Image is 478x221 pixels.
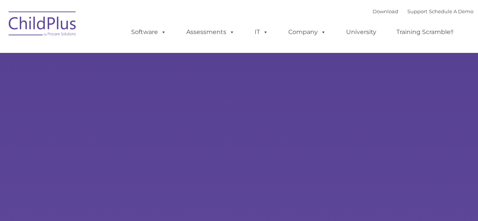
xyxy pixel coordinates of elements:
a: Training Scramble!! [389,25,461,40]
font: | [373,8,473,14]
a: University [339,25,384,40]
a: Support [407,8,427,14]
a: Company [281,25,334,40]
a: Schedule A Demo [429,8,473,14]
a: Software [124,25,174,40]
a: IT [247,25,276,40]
a: Download [373,8,398,14]
img: ChildPlus by Procare Solutions [5,6,80,44]
a: Assessments [179,25,242,40]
